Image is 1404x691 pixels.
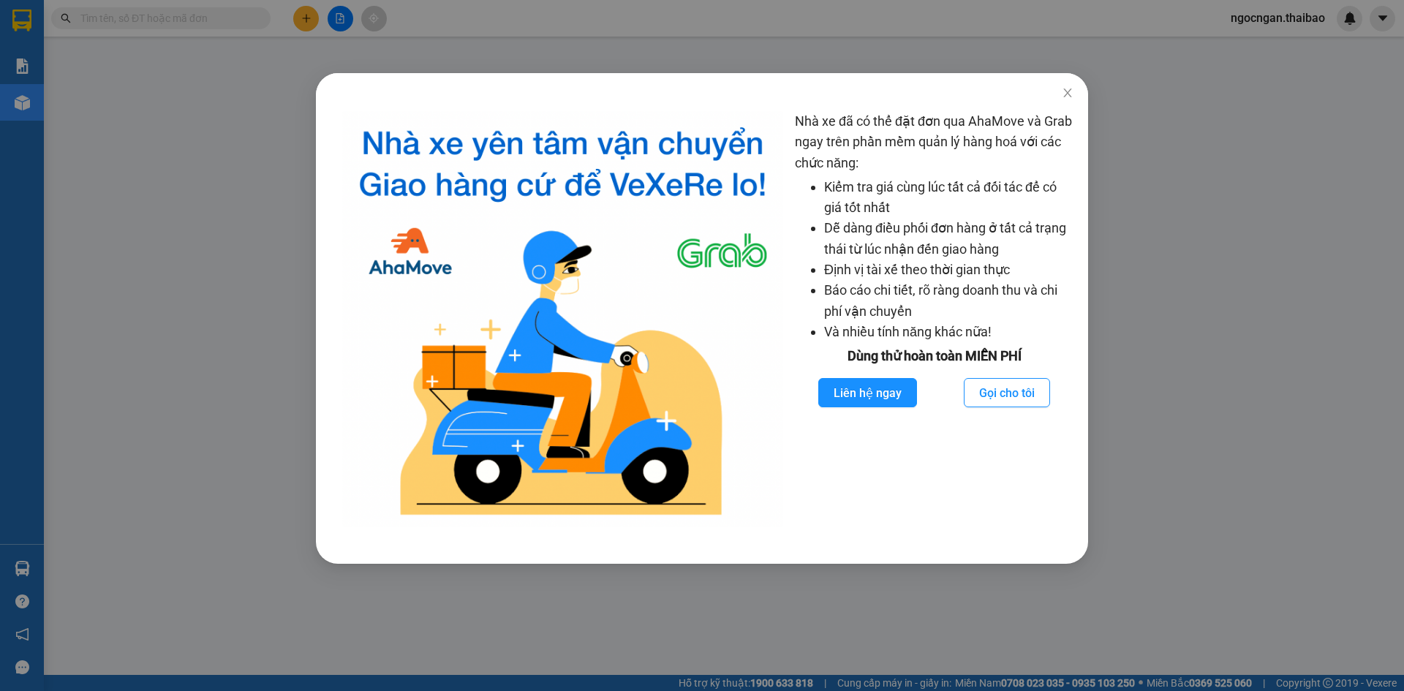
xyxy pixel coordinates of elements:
[824,322,1073,342] li: Và nhiều tính năng khác nữa!
[795,346,1073,366] div: Dùng thử hoàn toàn MIỄN PHÍ
[824,177,1073,219] li: Kiểm tra giá cùng lúc tất cả đối tác để có giá tốt nhất
[964,378,1050,407] button: Gọi cho tôi
[1047,73,1088,114] button: Close
[342,111,783,527] img: logo
[1062,87,1073,99] span: close
[795,111,1073,527] div: Nhà xe đã có thể đặt đơn qua AhaMove và Grab ngay trên phần mềm quản lý hàng hoá với các chức năng:
[979,384,1035,402] span: Gọi cho tôi
[824,260,1073,280] li: Định vị tài xế theo thời gian thực
[824,280,1073,322] li: Báo cáo chi tiết, rõ ràng doanh thu và chi phí vận chuyển
[834,384,902,402] span: Liên hệ ngay
[824,218,1073,260] li: Dễ dàng điều phối đơn hàng ở tất cả trạng thái từ lúc nhận đến giao hàng
[818,378,917,407] button: Liên hệ ngay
